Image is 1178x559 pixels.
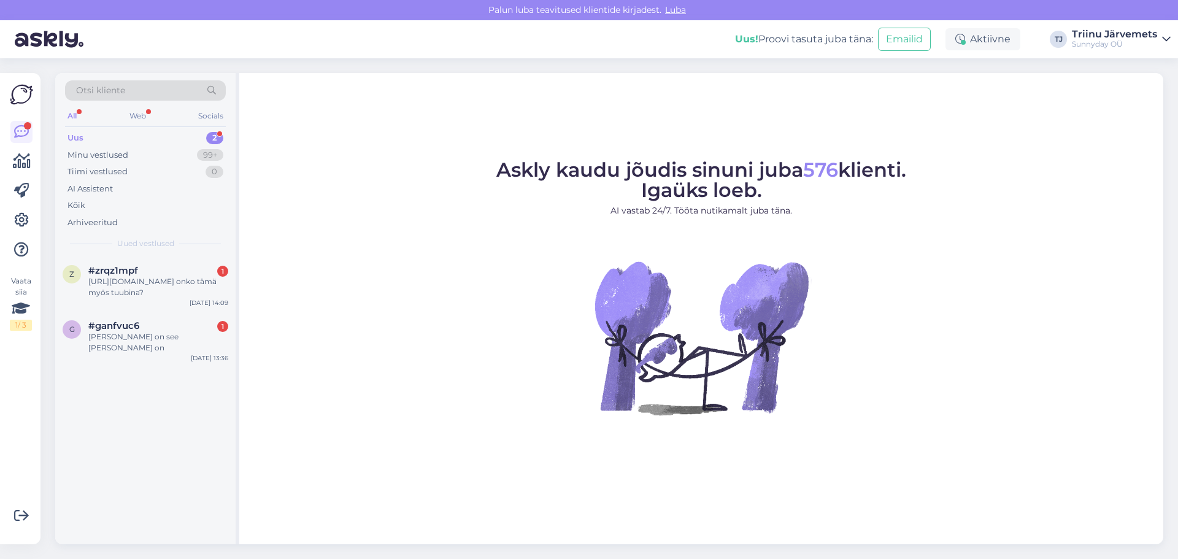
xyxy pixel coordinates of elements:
[69,269,74,279] span: z
[1050,31,1067,48] div: TJ
[206,132,223,144] div: 2
[190,298,228,307] div: [DATE] 14:09
[10,320,32,331] div: 1 / 3
[196,108,226,124] div: Socials
[735,32,873,47] div: Proovi tasuta juba täna:
[591,227,812,448] img: No Chat active
[496,204,906,217] p: AI vastab 24/7. Tööta nutikamalt juba täna.
[878,28,931,51] button: Emailid
[76,84,125,97] span: Otsi kliente
[67,166,128,178] div: Tiimi vestlused
[197,149,223,161] div: 99+
[206,166,223,178] div: 0
[88,265,138,276] span: #zrqz1mpf
[945,28,1020,50] div: Aktiivne
[191,353,228,363] div: [DATE] 13:36
[10,276,32,331] div: Vaata siia
[496,158,906,202] span: Askly kaudu jõudis sinuni juba klienti. Igaüks loeb.
[67,199,85,212] div: Kõik
[67,183,113,195] div: AI Assistent
[88,276,228,298] div: [URL][DOMAIN_NAME] onko tämä myös tuubina?
[65,108,79,124] div: All
[88,320,139,331] span: #ganfvuc6
[735,33,758,45] b: Uus!
[217,321,228,332] div: 1
[69,325,75,334] span: g
[67,217,118,229] div: Arhiveeritud
[88,331,228,353] div: [PERSON_NAME] on see [PERSON_NAME] on
[10,83,33,106] img: Askly Logo
[127,108,148,124] div: Web
[117,238,174,249] span: Uued vestlused
[661,4,690,15] span: Luba
[67,149,128,161] div: Minu vestlused
[1072,39,1157,49] div: Sunnyday OÜ
[67,132,83,144] div: Uus
[1072,29,1171,49] a: Triinu JärvemetsSunnyday OÜ
[217,266,228,277] div: 1
[803,158,838,182] span: 576
[1072,29,1157,39] div: Triinu Järvemets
